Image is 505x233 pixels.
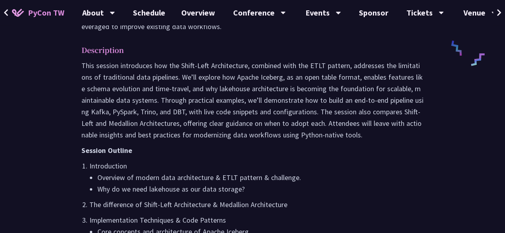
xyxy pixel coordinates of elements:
p: Introduction [89,160,424,172]
a: PyCon TW [4,3,72,23]
li: Why do we need lakehouse as our data storage? [97,183,424,195]
strong: Session Outline [81,146,132,155]
p: Implementation Techniques & Code Patterns [89,214,424,226]
p: This session introduces how the Shift-Left Architecture, combined with the ETLT pattern, addresse... [81,60,424,141]
img: Home icon of PyCon TW 2025 [12,9,24,17]
p: The difference of Shift-Left Architecture & Medallion Architecture [89,199,424,210]
li: Overview of modern data architecture & ETLT pattern & challenge. [97,172,424,183]
p: Description [81,44,408,56]
span: PyCon TW [28,7,64,19]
